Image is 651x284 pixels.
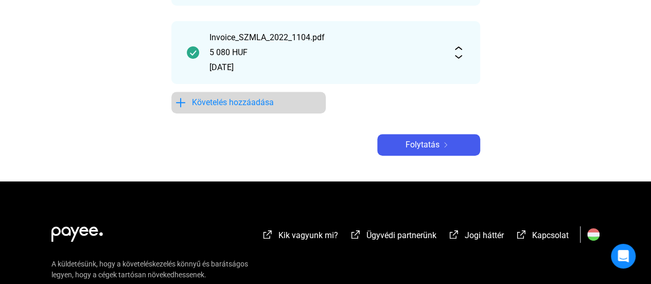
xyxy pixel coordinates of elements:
[349,229,362,240] img: external-link-white
[406,139,439,151] span: Folytatás
[452,46,465,59] img: expand
[439,142,452,147] img: arrow-right-white
[515,229,527,240] img: external-link-white
[171,92,326,113] button: plus-blueKövetelés hozzáadása
[515,232,569,242] a: external-link-whiteKapcsolat
[174,96,187,109] img: plus-blue
[532,230,569,240] span: Kapcsolat
[611,244,636,269] div: Open Intercom Messenger
[209,61,442,74] div: [DATE]
[278,230,338,240] span: Kik vagyunk mi?
[192,96,274,109] span: Követelés hozzáadása
[51,221,103,242] img: white-payee-white-dot.svg
[366,230,436,240] span: Ügyvédi partnerünk
[261,229,274,240] img: external-link-white
[261,232,338,242] a: external-link-whiteKik vagyunk mi?
[209,46,442,59] div: 5 080 HUF
[465,230,504,240] span: Jogi háttér
[448,232,504,242] a: external-link-whiteJogi háttér
[209,31,442,44] div: Invoice_SZMLA_2022_1104.pdf
[187,46,199,59] img: checkmark-darker-green-circle
[587,228,600,241] img: HU.svg
[349,232,436,242] a: external-link-whiteÜgyvédi partnerünk
[448,229,460,240] img: external-link-white
[377,134,480,156] button: Folytatásarrow-right-white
